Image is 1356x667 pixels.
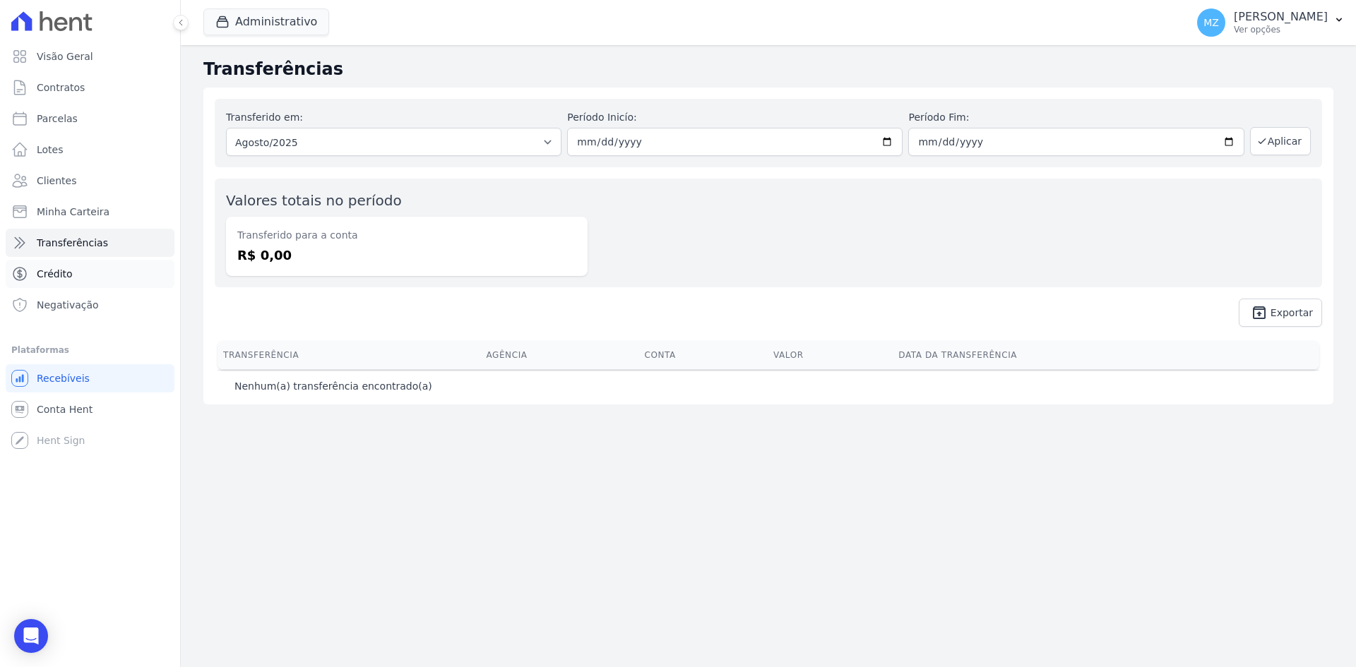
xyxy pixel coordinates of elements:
label: Período Inicío: [567,110,903,125]
span: Negativação [37,298,99,312]
label: Transferido em: [226,112,303,123]
span: Lotes [37,143,64,157]
th: Data da Transferência [893,341,1285,369]
span: Contratos [37,80,85,95]
a: unarchive Exportar [1239,299,1322,327]
a: Clientes [6,167,174,195]
p: [PERSON_NAME] [1234,10,1328,24]
a: Lotes [6,136,174,164]
p: Ver opções [1234,24,1328,35]
h2: Transferências [203,56,1333,82]
a: Minha Carteira [6,198,174,226]
span: Crédito [37,267,73,281]
span: Exportar [1271,308,1313,317]
label: Valores totais no período [226,192,402,209]
div: Open Intercom Messenger [14,619,48,653]
a: Recebíveis [6,364,174,392]
a: Visão Geral [6,42,174,71]
button: Aplicar [1250,127,1311,155]
th: Agência [480,341,638,369]
dt: Transferido para a conta [237,228,576,243]
th: Valor [768,341,893,369]
span: Transferências [37,236,108,250]
span: Conta Hent [37,402,93,416]
button: Administrativo [203,8,329,35]
div: Plataformas [11,342,169,359]
a: Parcelas [6,104,174,133]
span: Parcelas [37,112,78,126]
span: Recebíveis [37,371,90,385]
span: Minha Carteira [37,205,109,219]
dd: R$ 0,00 [237,246,576,265]
button: MZ [PERSON_NAME] Ver opções [1186,3,1356,42]
a: Conta Hent [6,395,174,423]
span: MZ [1203,18,1219,28]
a: Negativação [6,291,174,319]
p: Nenhum(a) transferência encontrado(a) [234,379,432,393]
a: Transferências [6,229,174,257]
span: Visão Geral [37,49,93,64]
a: Crédito [6,260,174,288]
label: Período Fim: [908,110,1244,125]
span: Clientes [37,174,76,188]
a: Contratos [6,73,174,102]
th: Conta [638,341,767,369]
th: Transferência [218,341,480,369]
i: unarchive [1251,304,1268,321]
